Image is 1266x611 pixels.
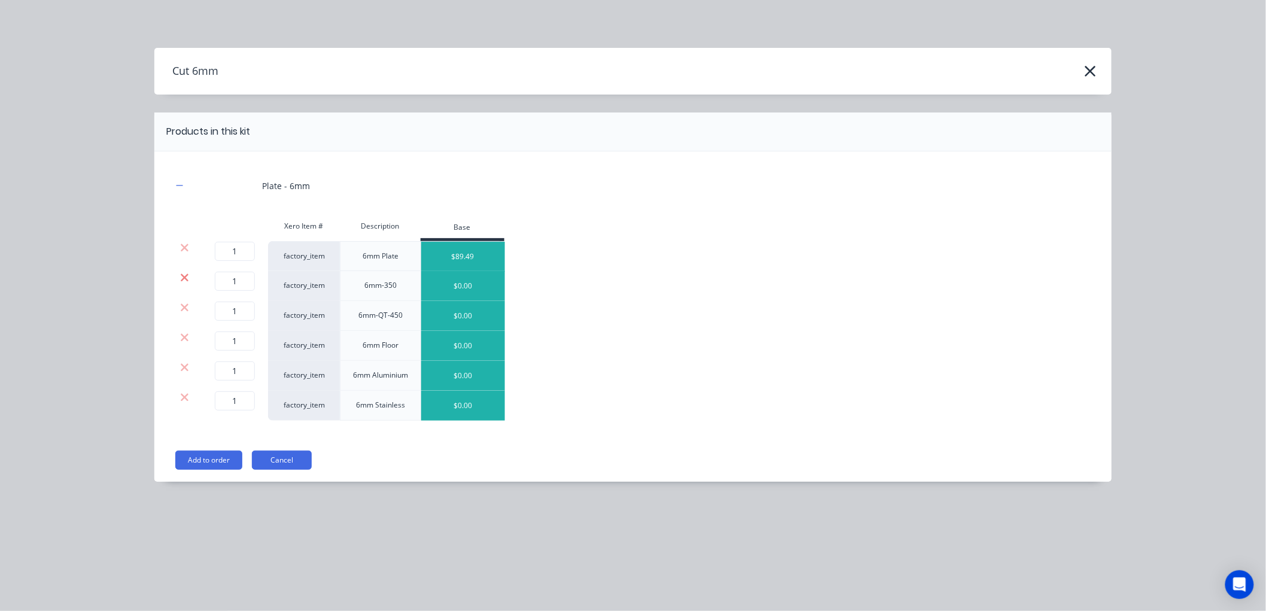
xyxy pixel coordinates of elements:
[340,361,421,391] div: 6mm Aluminium
[421,391,505,421] div: $0.00
[215,391,255,411] input: ?
[215,272,255,291] input: ?
[215,302,255,321] input: ?
[215,332,255,351] input: ?
[268,241,340,271] div: factory_item
[421,217,504,241] div: Base
[252,451,312,470] button: Cancel
[268,214,340,238] div: Xero Item #
[421,331,505,361] div: $0.00
[340,391,421,421] div: 6mm Stainless
[262,180,310,192] div: Plate - 6mm
[340,214,421,238] div: Description
[268,271,340,301] div: factory_item
[1225,570,1254,599] div: Open Intercom Messenger
[421,271,505,301] div: $0.00
[340,241,421,271] div: 6mm Plate
[215,361,255,381] input: ?
[421,301,505,331] div: $0.00
[268,361,340,391] div: factory_item
[340,331,421,361] div: 6mm Floor
[268,301,340,331] div: factory_item
[340,301,421,331] div: 6mm-QT-450
[215,242,255,261] input: ?
[421,242,505,272] div: $89.49
[268,331,340,361] div: factory_item
[421,361,505,391] div: $0.00
[340,271,421,301] div: 6mm-350
[166,124,250,139] div: Products in this kit
[175,451,242,470] button: Add to order
[268,391,340,421] div: factory_item
[154,60,218,83] h4: Cut 6mm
